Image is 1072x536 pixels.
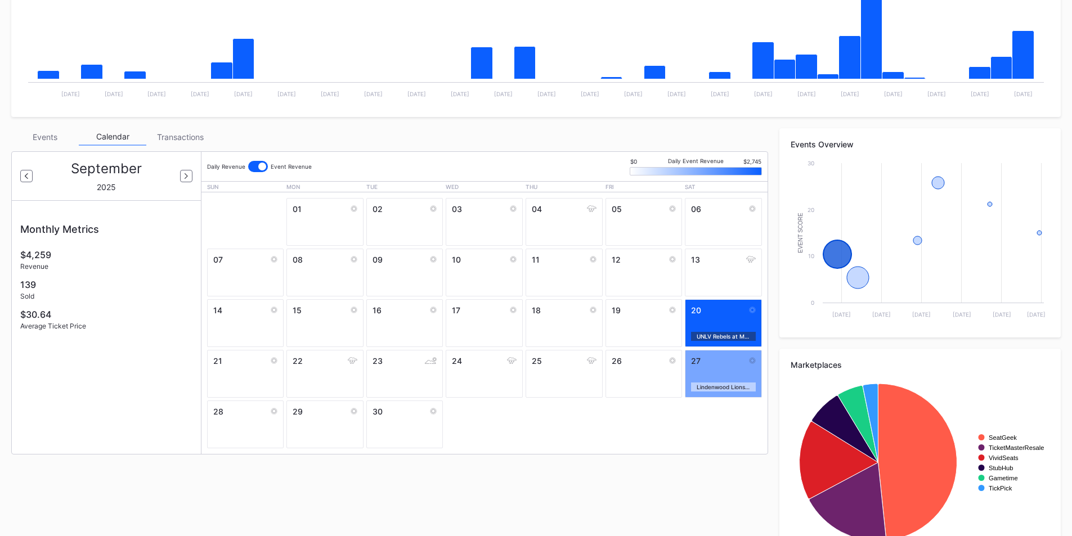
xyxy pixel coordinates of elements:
div: 139 [20,279,192,290]
text: Gametime [989,475,1018,481]
div: 05 [612,204,676,214]
svg: Chart title [791,157,1049,326]
text: [DATE] [841,91,859,97]
div: Lindenwood Lions at [GEOGRAPHIC_DATA] RedHawks Football [691,382,756,391]
div: 26 [612,356,676,366]
div: Events [11,128,79,146]
text: SeatGeek [989,434,1017,441]
text: Event Score [797,213,804,253]
text: [DATE] [234,91,253,97]
div: Thu [526,183,603,190]
div: 30 [373,407,437,416]
div: Transactions [146,128,214,146]
div: 28 [213,407,278,416]
div: 15 [293,305,357,315]
div: 19 [612,305,676,315]
div: Events Overview [791,139,1049,149]
text: [DATE] [494,91,513,97]
div: $4,259 [20,249,192,260]
text: [DATE] [711,91,729,97]
text: [DATE] [1027,311,1046,318]
text: VividSeats [989,454,1019,461]
div: Calendar [79,128,146,146]
text: [DATE] [832,311,851,318]
div: Sold [20,292,192,300]
text: StubHub [989,465,1013,471]
text: [DATE] [147,91,166,97]
div: Monthly Metrics [20,223,192,235]
div: 17 [452,305,517,315]
text: [DATE] [407,91,426,97]
div: 12 [612,255,676,264]
div: Daily Event Revenue [630,157,762,164]
text: TicketMasterResale [989,444,1044,451]
text: [DATE] [537,91,556,97]
text: [DATE] [451,91,469,97]
text: [DATE] [321,91,339,97]
div: $2,745 [743,158,761,165]
div: 20 [691,305,756,315]
text: 20 [808,206,814,213]
div: 03 [452,204,517,214]
text: [DATE] [624,91,643,97]
div: 14 [213,305,278,315]
text: [DATE] [105,91,123,97]
div: 10 [452,255,517,264]
text: TickPick [989,485,1012,492]
div: 08 [293,255,357,264]
div: Average Ticket Price [20,322,192,330]
div: 13 [691,255,756,264]
text: [DATE] [277,91,296,97]
text: [DATE] [872,311,891,318]
div: 29 [293,407,357,416]
div: Fri [605,183,683,190]
div: 22 [293,356,357,366]
div: Marketplaces [791,360,1049,370]
div: 25 [532,356,596,366]
div: Sun [207,183,284,190]
text: [DATE] [1014,91,1033,97]
div: 01 [293,204,357,214]
text: [DATE] [364,91,383,97]
div: 11 [532,255,596,264]
div: 02 [373,204,437,214]
div: Revenue [20,262,192,271]
div: 18 [532,305,596,315]
text: [DATE] [912,311,931,318]
text: [DATE] [754,91,773,97]
text: 10 [808,253,814,259]
div: $30.64 [20,309,192,320]
text: [DATE] [667,91,686,97]
text: [DATE] [581,91,599,97]
text: [DATE] [191,91,209,97]
div: Daily Revenue Event Revenue [207,157,312,175]
div: 21 [213,356,278,366]
text: 0 [811,299,814,306]
text: [DATE] [971,91,989,97]
div: 07 [213,255,278,264]
div: 2025 [97,182,116,192]
div: September [71,160,142,177]
div: Tue [366,183,443,190]
text: [DATE] [953,311,971,318]
div: 06 [691,204,756,214]
text: [DATE] [927,91,946,97]
div: 04 [532,204,596,214]
div: 27 [691,356,756,366]
text: [DATE] [797,91,816,97]
div: $0 [630,158,637,165]
div: UNLV Rebels at Miami RedHawks Football [691,332,756,341]
div: 09 [373,255,437,264]
div: Sat [685,183,762,190]
text: 30 [808,160,814,166]
div: 23 [373,356,437,366]
div: 16 [373,305,437,315]
div: Wed [446,183,523,190]
div: 24 [452,356,517,366]
text: [DATE] [884,91,903,97]
text: [DATE] [61,91,80,97]
text: [DATE] [993,311,1011,318]
div: Mon [286,183,364,190]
